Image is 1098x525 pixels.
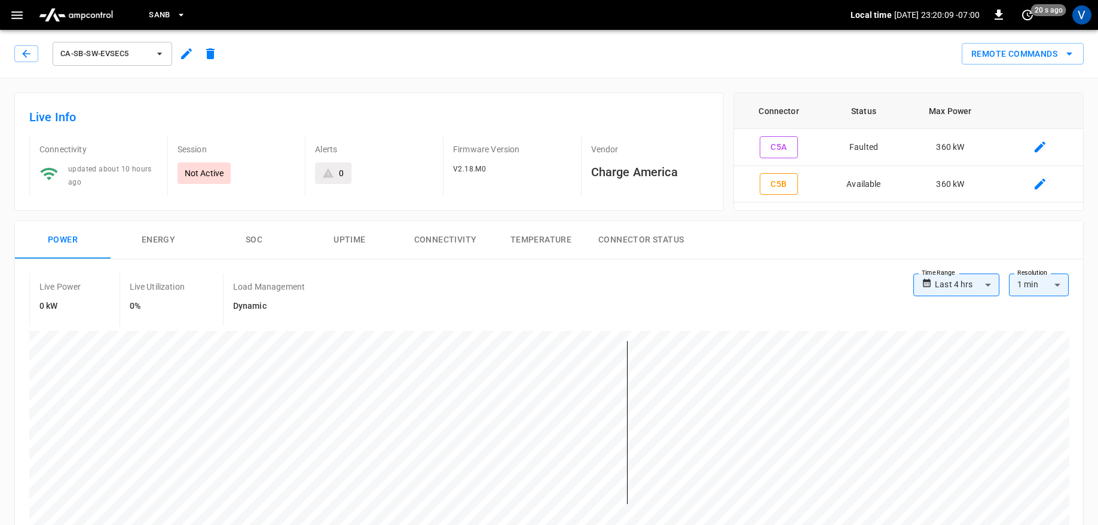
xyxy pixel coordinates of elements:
h6: 0 kW [39,300,81,313]
td: 360 kW [904,129,996,166]
td: Faulted [824,129,904,166]
p: Session [178,143,296,155]
p: Firmware Version [453,143,571,155]
th: Max Power [904,93,996,129]
label: Resolution [1017,268,1047,278]
p: Alerts [315,143,433,155]
table: connector table [734,93,1083,202]
button: Connectivity [397,221,493,259]
h6: Dynamic [233,300,305,313]
p: Live Power [39,281,81,293]
button: SanB [144,4,191,27]
p: Load Management [233,281,305,293]
p: Live Utilization [130,281,185,293]
div: profile-icon [1072,5,1091,24]
button: Temperature [493,221,589,259]
p: Connectivity [39,143,158,155]
p: [DATE] 23:20:09 -07:00 [894,9,980,21]
label: Time Range [922,268,955,278]
button: C5A [760,136,798,158]
th: Status [824,93,904,129]
p: Local time [851,9,892,21]
button: Energy [111,221,206,259]
button: ca-sb-sw-evseC5 [53,42,172,66]
button: Uptime [302,221,397,259]
td: Available [824,166,904,203]
div: remote commands options [962,43,1084,65]
span: ca-sb-sw-evseC5 [60,47,149,61]
img: ampcontrol.io logo [34,4,118,26]
span: updated about 10 hours ago [68,165,152,186]
span: V2.18.M0 [453,165,486,173]
p: Vendor [591,143,709,155]
button: Power [15,221,111,259]
p: Not Active [185,167,224,179]
span: 20 s ago [1031,4,1066,16]
div: Last 4 hrs [935,274,999,296]
span: SanB [149,8,170,22]
button: Connector Status [589,221,693,259]
td: 360 kW [904,166,996,203]
th: Connector [734,93,823,129]
button: C5B [760,173,798,195]
div: 1 min [1009,274,1069,296]
button: SOC [206,221,302,259]
button: set refresh interval [1018,5,1037,24]
h6: Charge America [591,162,709,182]
div: 0 [339,167,344,179]
button: Remote Commands [962,43,1084,65]
h6: Live Info [29,108,709,127]
h6: 0% [130,300,185,313]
